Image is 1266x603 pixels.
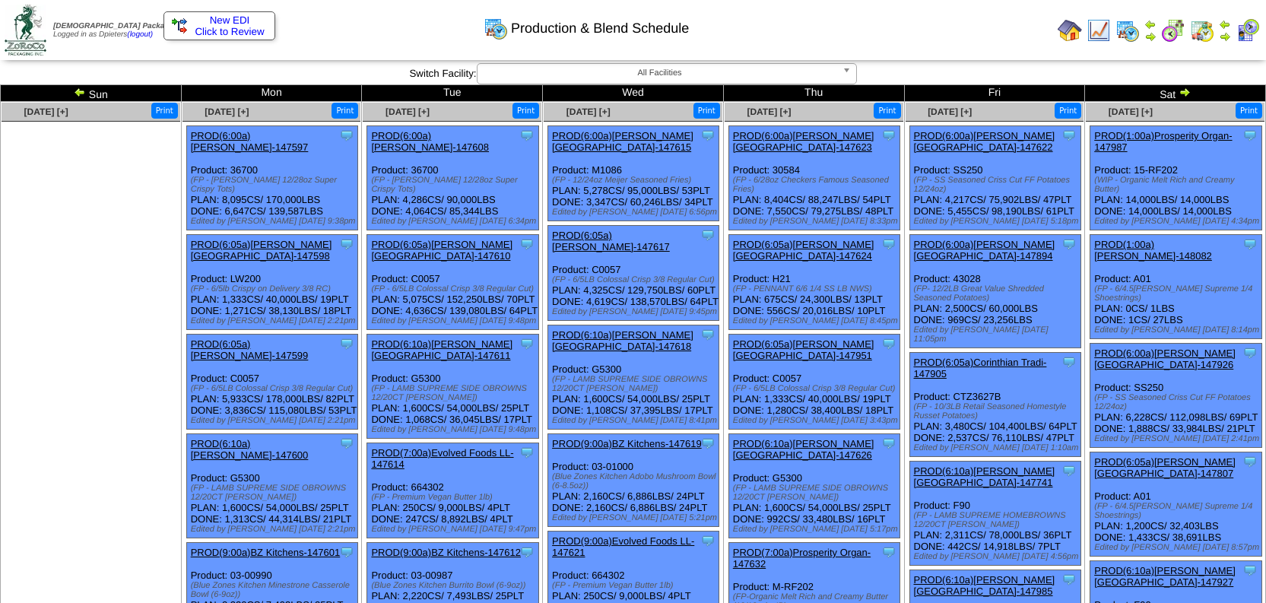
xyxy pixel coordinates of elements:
div: Edited by [PERSON_NAME] [DATE] 8:14pm [1094,325,1261,335]
div: Edited by [PERSON_NAME] [DATE] 8:41pm [552,416,719,425]
div: Edited by [PERSON_NAME] [DATE] 2:41pm [1094,434,1261,443]
button: Print [332,103,358,119]
div: (WIP - Organic Melt Rich and Creamy Butter) [1094,176,1261,194]
div: Product: 03-01000 PLAN: 2,160CS / 6,886LBS / 24PLT DONE: 2,160CS / 6,886LBS / 24PLT [548,434,719,527]
div: Edited by [PERSON_NAME] [DATE] 6:56pm [552,208,719,217]
div: (FP - [PERSON_NAME] 12/28oz Super Crispy Tots) [191,176,357,194]
div: (FP - LAMB SUPREME SIDE OBROWNS 12/20CT [PERSON_NAME]) [733,484,900,502]
div: Product: G5300 PLAN: 1,600CS / 54,000LBS / 25PLT DONE: 1,313CS / 44,314LBS / 21PLT [186,434,357,538]
img: calendarprod.gif [1115,18,1140,43]
img: Tooltip [519,236,535,252]
img: Tooltip [519,544,535,560]
div: Product: H21 PLAN: 675CS / 24,300LBS / 13PLT DONE: 556CS / 20,016LBS / 10PLT [728,235,900,330]
div: (FP - 6/5LB Colossal Crisp 3/8 Regular Cut) [371,284,538,294]
div: Product: LW200 PLAN: 1,333CS / 40,000LBS / 19PLT DONE: 1,271CS / 38,130LBS / 18PLT [186,235,357,330]
div: (FP - 10/3LB Retail Seasoned Homestyle Russet Potatoes) [914,402,1080,421]
img: Tooltip [339,128,354,143]
td: Fri [904,85,1085,102]
button: Print [693,103,720,119]
div: (FP - SS Seasoned Criss Cut FF Potatoes 12/24oz) [914,176,1080,194]
img: Tooltip [700,533,715,548]
div: (FP - 6/4.5[PERSON_NAME] Supreme 1/4 Shoestrings) [1094,284,1261,303]
a: PROD(9:00a)BZ Kitchens-147601 [191,547,341,558]
div: (FP - 6/5LB Colossal Crisp 3/8 Regular Cut) [191,384,357,393]
div: (FP - Premium Vegan Butter 1lb) [371,493,538,502]
div: Product: 36700 PLAN: 8,095CS / 170,000LBS DONE: 6,647CS / 139,587LBS [186,126,357,230]
span: Click to Review [172,26,267,37]
div: Product: M1086 PLAN: 5,278CS / 95,000LBS / 53PLT DONE: 3,347CS / 60,246LBS / 34PLT [548,126,719,221]
div: Edited by [PERSON_NAME] [DATE] 4:34pm [1094,217,1261,226]
button: Print [1236,103,1262,119]
a: PROD(6:00a)[PERSON_NAME][GEOGRAPHIC_DATA]-147622 [914,130,1055,153]
img: Tooltip [1242,454,1258,469]
div: Edited by [PERSON_NAME] [DATE] 8:57pm [1094,543,1261,552]
a: PROD(9:00a)BZ Kitchens-147619 [552,438,702,449]
img: Tooltip [339,236,354,252]
a: PROD(6:05a)[PERSON_NAME]-147617 [552,230,670,252]
img: Tooltip [1242,236,1258,252]
span: [DATE] [+] [928,106,972,117]
div: Product: C0057 PLAN: 4,325CS / 129,750LBS / 60PLT DONE: 4,619CS / 138,570LBS / 64PLT [548,226,719,321]
span: Logged in as Dpieters [53,22,180,39]
span: [DATE] [+] [24,106,68,117]
div: Edited by [PERSON_NAME] [DATE] 2:21pm [191,525,357,534]
a: PROD(6:05a)[PERSON_NAME]-147599 [191,338,309,361]
img: Tooltip [519,336,535,351]
a: PROD(6:05a)[PERSON_NAME][GEOGRAPHIC_DATA]-147807 [1094,456,1236,479]
a: [DATE] [+] [386,106,430,117]
a: PROD(9:00a)BZ Kitchens-147612 [371,547,521,558]
div: (FP - 12/24oz Meijer Seasoned Fries) [552,176,719,185]
img: Tooltip [1061,236,1077,252]
a: PROD(1:00a)Prosperity Organ-147987 [1094,130,1232,153]
img: Tooltip [1061,572,1077,587]
div: Edited by [PERSON_NAME] [DATE] 3:43pm [733,416,900,425]
div: (Blue Zones Kitchen Adobo Mushroom Bowl (6-8.5oz)) [552,472,719,490]
img: arrowleft.gif [74,86,86,98]
a: PROD(7:00a)Evolved Foods LL-147614 [371,447,513,470]
img: calendarcustomer.gif [1236,18,1260,43]
a: [DATE] [+] [566,106,611,117]
img: home.gif [1058,18,1082,43]
div: (FP - Premium Vegan Butter 1lb) [552,581,719,590]
a: [DATE] [+] [1109,106,1153,117]
img: Tooltip [881,436,896,451]
a: PROD(6:00a)[PERSON_NAME]-147608 [371,130,489,153]
img: calendarprod.gif [484,16,508,40]
div: (FP - LAMB SUPREME SIDE OBROWNS 12/20CT [PERSON_NAME]) [371,384,538,402]
div: Edited by [PERSON_NAME] [DATE] 8:45pm [733,316,900,325]
td: Thu [723,85,904,102]
img: arrowleft.gif [1219,18,1231,30]
a: PROD(6:05a)[PERSON_NAME][GEOGRAPHIC_DATA]-147598 [191,239,332,262]
a: PROD(6:05a)[PERSON_NAME][GEOGRAPHIC_DATA]-147610 [371,239,512,262]
div: (FP - PENNANT 6/6 1/4 SS LB NWS) [733,284,900,294]
td: Wed [543,85,724,102]
a: PROD(7:00a)Prosperity Organ-147632 [733,547,871,570]
img: Tooltip [700,436,715,451]
img: Tooltip [1061,463,1077,478]
div: Edited by [PERSON_NAME] [DATE] 1:10am [914,443,1080,452]
a: PROD(6:05a)[PERSON_NAME][GEOGRAPHIC_DATA]-147951 [733,338,874,361]
div: Product: A01 PLAN: 0CS / 1LBS DONE: 1CS / 27LBS [1090,235,1261,339]
a: [DATE] [+] [205,106,249,117]
div: Product: F90 PLAN: 2,311CS / 78,000LBS / 36PLT DONE: 442CS / 14,918LBS / 7PLT [909,462,1080,566]
img: Tooltip [339,436,354,451]
a: PROD(6:00a)[PERSON_NAME][GEOGRAPHIC_DATA]-147926 [1094,348,1236,370]
a: [DATE] [+] [747,106,791,117]
td: Mon [181,85,362,102]
div: (FP - LAMB SUPREME SIDE OBROWNS 12/20CT [PERSON_NAME]) [552,375,719,393]
td: Sat [1085,85,1266,102]
a: PROD(6:10a)[PERSON_NAME][GEOGRAPHIC_DATA]-147618 [552,329,693,352]
div: (Blue Zones Kitchen Burrito Bowl (6-9oz)) [371,581,538,590]
img: Tooltip [519,445,535,460]
a: PROD(9:00a)Evolved Foods LL-147621 [552,535,694,558]
img: Tooltip [1061,354,1077,370]
a: PROD(6:10a)[PERSON_NAME][GEOGRAPHIC_DATA]-147741 [914,465,1055,488]
div: Product: 664302 PLAN: 250CS / 9,000LBS / 4PLT DONE: 247CS / 8,892LBS / 4PLT [367,443,538,538]
div: Edited by [PERSON_NAME] [DATE] 5:21pm [552,513,719,522]
div: (Blue Zones Kitchen Minestrone Casserole Bowl (6-9oz)) [191,581,357,599]
a: PROD(6:00a)[PERSON_NAME][GEOGRAPHIC_DATA]-147615 [552,130,693,153]
img: line_graph.gif [1087,18,1111,43]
